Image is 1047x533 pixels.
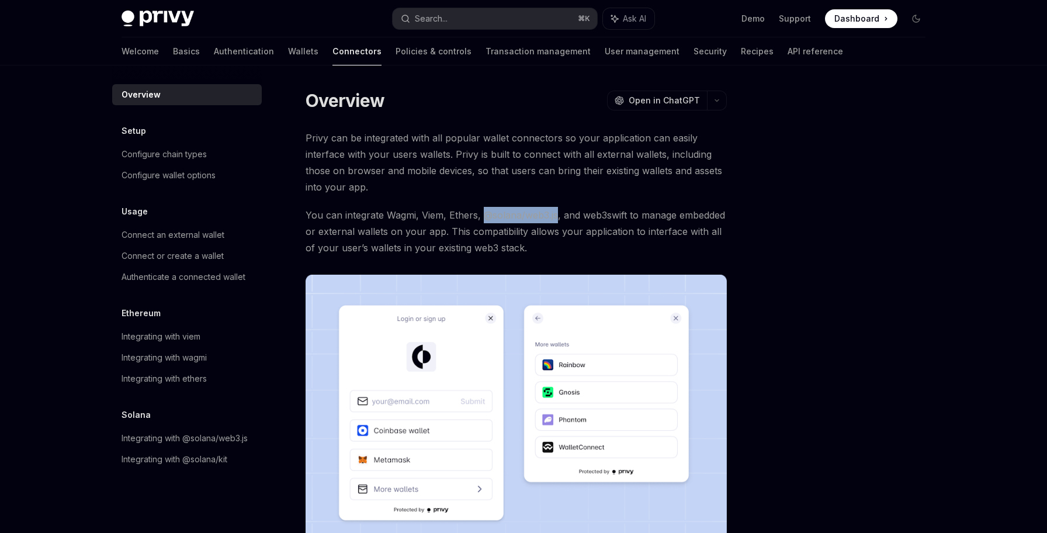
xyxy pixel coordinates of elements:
div: Authenticate a connected wallet [122,270,245,284]
button: Ask AI [603,8,654,29]
div: Overview [122,88,161,102]
button: Open in ChatGPT [607,91,707,110]
div: Integrating with wagmi [122,351,207,365]
h5: Solana [122,408,151,422]
a: Integrating with viem [112,326,262,347]
div: Connect or create a wallet [122,249,224,263]
a: Connect or create a wallet [112,245,262,266]
a: Dashboard [825,9,897,28]
button: Search...⌘K [393,8,597,29]
a: Configure wallet options [112,165,262,186]
h5: Ethereum [122,306,161,320]
a: Connectors [332,37,382,65]
a: Overview [112,84,262,105]
span: ⌘ K [578,14,590,23]
a: Security [694,37,727,65]
a: API reference [788,37,843,65]
a: Integrating with ethers [112,368,262,389]
a: Demo [741,13,765,25]
span: Open in ChatGPT [629,95,700,106]
button: Toggle dark mode [907,9,925,28]
a: Configure chain types [112,144,262,165]
div: Integrating with @solana/kit [122,452,227,466]
a: Wallets [288,37,318,65]
div: Integrating with @solana/web3.js [122,431,248,445]
h5: Setup [122,124,146,138]
a: Support [779,13,811,25]
div: Configure chain types [122,147,207,161]
img: dark logo [122,11,194,27]
a: Integrating with @solana/web3.js [112,428,262,449]
a: Basics [173,37,200,65]
a: Recipes [741,37,774,65]
a: Welcome [122,37,159,65]
a: Integrating with @solana/kit [112,449,262,470]
a: Transaction management [486,37,591,65]
div: Configure wallet options [122,168,216,182]
span: Dashboard [834,13,879,25]
h5: Usage [122,205,148,219]
div: Search... [415,12,448,26]
h1: Overview [306,90,384,111]
span: Privy can be integrated with all popular wallet connectors so your application can easily interfa... [306,130,727,195]
span: Ask AI [623,13,646,25]
a: Connect an external wallet [112,224,262,245]
a: User management [605,37,679,65]
div: Connect an external wallet [122,228,224,242]
a: Authenticate a connected wallet [112,266,262,288]
a: Policies & controls [396,37,472,65]
span: You can integrate Wagmi, Viem, Ethers, @solana/web3.js, and web3swift to manage embedded or exter... [306,207,727,256]
a: Integrating with wagmi [112,347,262,368]
div: Integrating with ethers [122,372,207,386]
div: Integrating with viem [122,330,200,344]
a: Authentication [214,37,274,65]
